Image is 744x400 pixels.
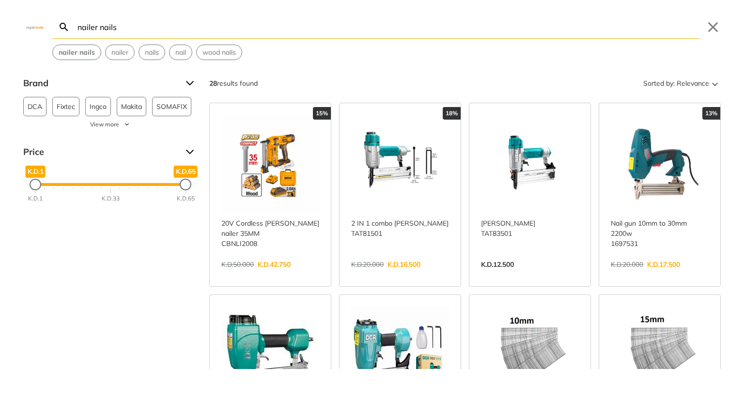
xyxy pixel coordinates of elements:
div: Maximum Price [180,179,191,190]
div: 13% [702,107,720,120]
span: Ingco [90,97,107,116]
button: Select suggestion: nail [170,45,192,60]
button: Select suggestion: nailer nails [53,45,101,60]
span: DCA [28,97,42,116]
div: K.D.33 [102,194,120,203]
button: Close [705,19,721,35]
span: Relevance [677,76,709,91]
span: nailer [111,47,128,58]
span: wood nails [202,47,236,58]
button: SOMAFIX [152,97,191,116]
button: Sorted by:Relevance Sort [641,76,721,91]
button: Makita [117,97,146,116]
div: results found [209,76,258,91]
div: Suggestion: nail [169,45,192,60]
svg: Search [58,21,70,33]
button: Fixtec [52,97,79,116]
input: Search… [76,15,699,38]
div: Minimum Price [30,179,41,190]
button: DCA [23,97,46,116]
strong: nailer nails [59,48,95,57]
button: Select suggestion: nails [139,45,165,60]
span: nails [145,47,159,58]
strong: 28 [209,79,217,88]
div: Suggestion: nailer [105,45,135,60]
button: Select suggestion: nailer [106,45,134,60]
div: K.D.1 [28,194,43,203]
span: Brand [23,76,178,91]
div: 15% [313,107,331,120]
button: View more [23,120,198,129]
svg: Sort [709,77,721,89]
img: Close [23,25,46,29]
div: K.D.65 [177,194,195,203]
span: Makita [121,97,142,116]
div: Suggestion: nails [139,45,165,60]
span: SOMAFIX [156,97,187,116]
div: Suggestion: wood nails [196,45,242,60]
span: Fixtec [57,97,75,116]
div: Suggestion: nailer nails [52,45,101,60]
span: Price [23,144,178,160]
div: 18% [443,107,461,120]
span: nail [175,47,186,58]
button: Select suggestion: wood nails [197,45,242,60]
span: View more [90,120,119,129]
button: Ingco [85,97,111,116]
